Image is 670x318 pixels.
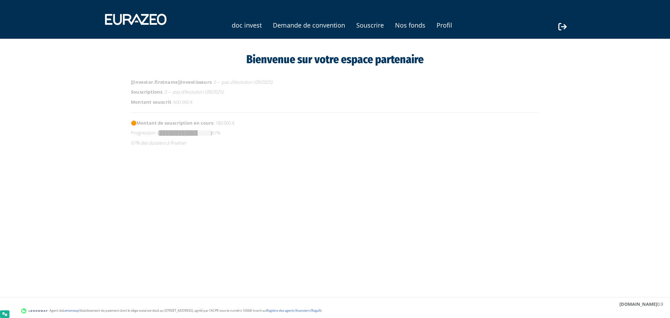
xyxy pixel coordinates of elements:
p: : 2 [131,79,539,86]
img: 1731417592-eurazeo_logo_blanc.png [100,9,172,30]
a: doc invest [232,20,262,30]
p: : 2 [131,89,539,95]
div: - Agent de (établissement de paiement dont le siège social est situé au [STREET_ADDRESS], agréé p... [7,308,663,315]
strong: Montant souscrit [131,99,171,105]
a: Demande de convention [273,20,345,30]
div: Bienvenue sur votre espace partenaire [131,52,539,79]
p: Progression : 67% [131,130,539,136]
strong: [DOMAIN_NAME] [619,301,657,307]
strong: Souscriptions [131,89,163,95]
p: : 600 000 € [131,99,539,105]
a: Profil [437,20,452,30]
em: — pas d’évolution (09/2025) [216,79,273,85]
a: Registre des agents financiers (Regafi) [266,308,321,313]
a: Souscrire [356,20,384,30]
a: Lemonway [63,308,79,313]
em: 67% des dossiers à finaliser [131,140,186,146]
strong: Montant de souscription en cours [136,120,213,126]
a: Nos fonds [395,20,425,30]
p: 🟠 : 180 000 € [131,120,539,126]
strong: [████████████░░░░] [158,130,212,136]
div: 0.9 [619,301,663,308]
strong: [[investor.firstname]]Investisseurs [131,79,211,85]
em: — pas d’évolution (09/2025) [167,89,224,95]
img: logo-lemonway.png [21,308,48,315]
